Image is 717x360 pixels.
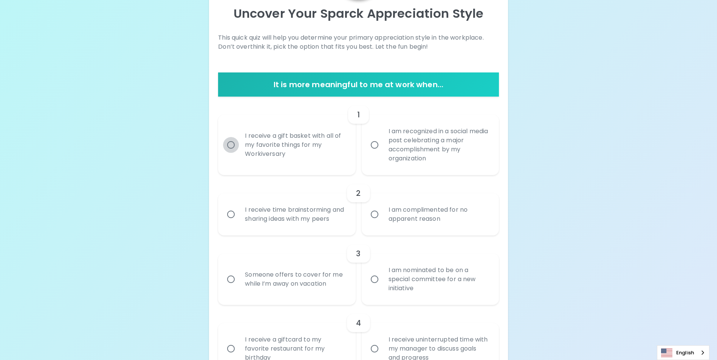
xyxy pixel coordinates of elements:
[239,122,351,168] div: I receive a gift basket with all of my favorite things for my Workiversary
[218,6,499,21] p: Uncover Your Sparck Appreciation Style
[383,257,495,302] div: I am nominated to be on a special committee for a new initiative
[657,345,709,360] aside: Language selected: English
[239,196,351,232] div: I receive time brainstorming and sharing ideas with my peers
[356,317,361,329] h6: 4
[657,345,709,360] div: Language
[383,196,495,232] div: I am complimented for no apparent reason
[383,118,495,172] div: I am recognized in a social media post celebrating a major accomplishment by my organization
[218,97,499,175] div: choice-group-check
[356,187,361,199] h6: 2
[356,248,361,260] h6: 3
[218,33,499,51] p: This quick quiz will help you determine your primary appreciation style in the workplace. Don’t o...
[657,346,709,360] a: English
[357,109,360,121] h6: 1
[221,78,496,91] h6: It is more meaningful to me at work when...
[218,175,499,235] div: choice-group-check
[239,261,351,297] div: Someone offers to cover for me while I’m away on vacation
[218,235,499,305] div: choice-group-check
